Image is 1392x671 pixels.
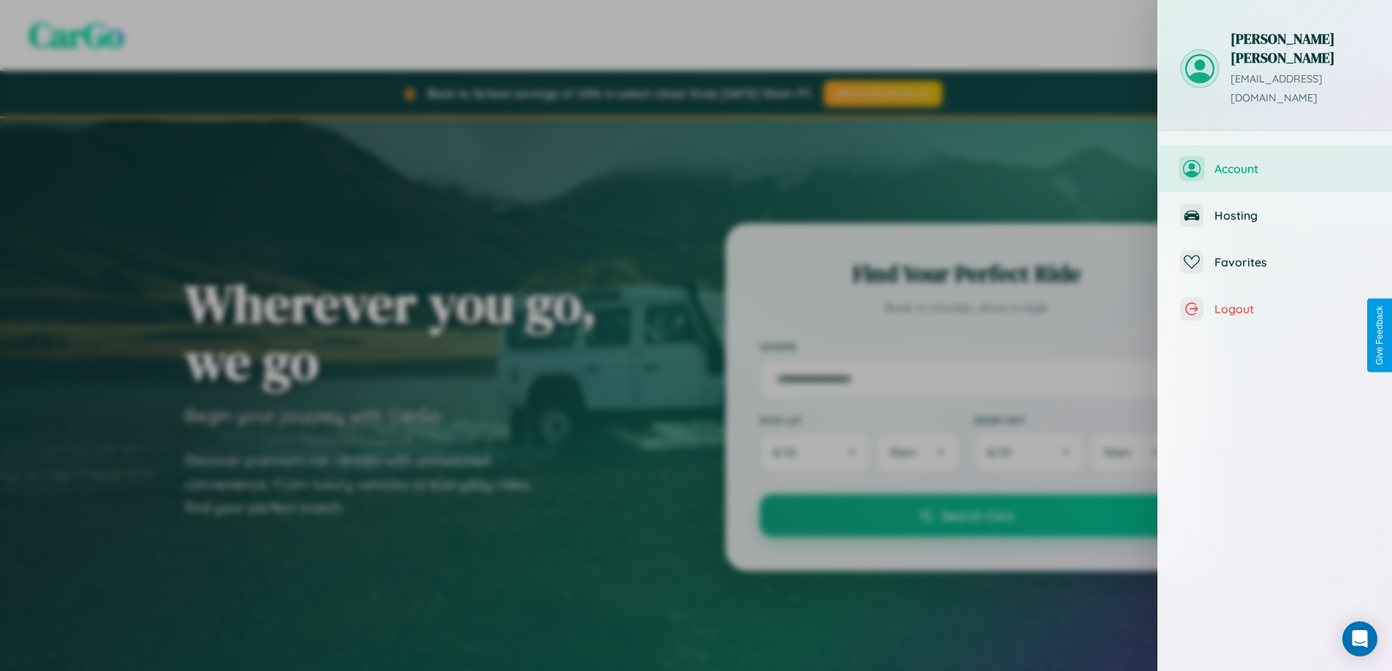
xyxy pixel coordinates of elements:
[1231,29,1370,67] h3: [PERSON_NAME] [PERSON_NAME]
[1214,161,1370,176] span: Account
[1342,621,1377,656] div: Open Intercom Messenger
[1158,239,1392,285] button: Favorites
[1231,70,1370,108] p: [EMAIL_ADDRESS][DOMAIN_NAME]
[1158,145,1392,192] button: Account
[1158,192,1392,239] button: Hosting
[1214,255,1370,269] span: Favorites
[1214,208,1370,223] span: Hosting
[1214,302,1370,316] span: Logout
[1374,306,1385,365] div: Give Feedback
[1158,285,1392,332] button: Logout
